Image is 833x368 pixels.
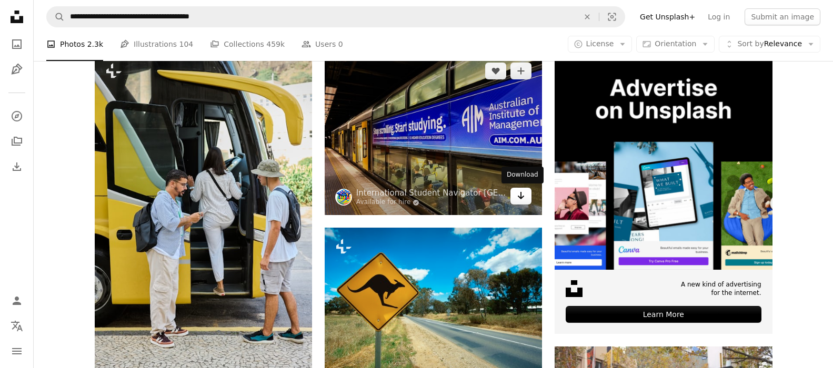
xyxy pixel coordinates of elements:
a: Available for hire [356,198,506,207]
img: Go to International Student Navigator Australia's profile [335,189,352,206]
img: file-1631678316303-ed18b8b5cb9cimage [566,280,583,297]
button: Like [485,63,506,79]
button: Visual search [599,7,625,27]
form: Find visuals sitewide [46,6,625,27]
a: Home — Unsplash [6,6,27,29]
span: 459k [266,38,285,50]
span: Orientation [655,39,696,48]
button: Language [6,315,27,336]
a: a man and a woman getting out of a yellow bus [95,210,312,220]
a: Users 0 [302,27,343,61]
span: Relevance [737,39,802,49]
a: A new kind of advertisingfor the internet.Learn More [555,52,772,334]
a: Download [510,188,531,205]
button: Orientation [636,36,715,53]
button: License [568,36,633,53]
button: Add to Collection [510,63,531,79]
img: A train station with a sign for the australian institution of management [325,52,542,215]
span: 0 [338,38,343,50]
a: Download History [6,156,27,177]
a: a yellow kangaroo crossing sign sitting on the side of a road [325,295,542,304]
a: Explore [6,106,27,127]
span: 104 [179,38,194,50]
a: Collections 459k [210,27,285,61]
span: A new kind of advertising for the internet. [681,280,761,298]
a: Illustrations [6,59,27,80]
a: Log in / Sign up [6,290,27,311]
a: Illustrations 104 [120,27,193,61]
span: License [586,39,614,48]
a: Photos [6,34,27,55]
span: Sort by [737,39,764,48]
button: Search Unsplash [47,7,65,27]
a: A train station with a sign for the australian institution of management [325,129,542,138]
a: Log in [701,8,736,25]
div: Download [501,167,544,183]
button: Sort byRelevance [719,36,820,53]
button: Submit an image [745,8,820,25]
div: Learn More [566,306,761,323]
button: Clear [576,7,599,27]
a: Collections [6,131,27,152]
a: International Student Navigator [GEOGRAPHIC_DATA] [356,188,506,198]
button: Menu [6,341,27,362]
img: file-1635990755334-4bfd90f37242image [555,52,772,269]
a: Get Unsplash+ [634,8,701,25]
